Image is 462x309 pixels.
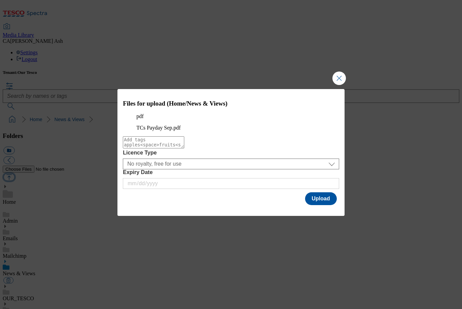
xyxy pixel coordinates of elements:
button: Upload [305,192,337,205]
p: pdf [136,113,326,119]
div: Modal [117,89,345,216]
figcaption: TCs Payday Sep.pdf [136,125,326,131]
label: Licence Type [123,150,339,156]
h3: Files for upload (Home/News & Views) [123,100,339,107]
button: Close Modal [332,72,346,85]
label: Expiry Date [123,169,339,175]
